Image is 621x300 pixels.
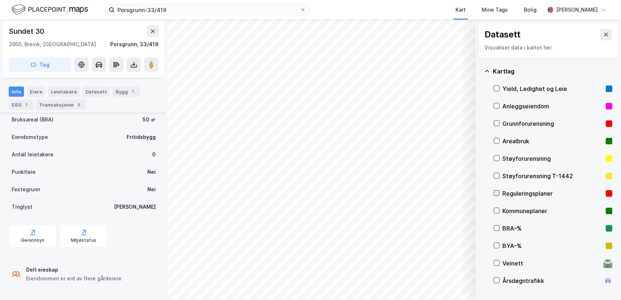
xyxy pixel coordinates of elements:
div: 🛣️ [603,259,613,268]
div: Yield, Ledighet og Leie [502,84,603,93]
div: [PERSON_NAME] [114,203,156,211]
div: 3950, Brevik, [GEOGRAPHIC_DATA] [9,40,96,49]
div: 1 [130,88,137,95]
div: Eiendomstype [12,133,48,141]
div: Anleggseiendom [502,102,603,111]
div: Transaksjoner [36,100,86,110]
div: ESG [9,100,33,110]
div: 5 [76,101,83,108]
div: Delt eieskap [26,265,122,274]
div: Reguleringsplaner [502,189,603,198]
div: Geoinnsyn [21,237,45,243]
div: Støyforurensning T-1442 [502,172,603,180]
div: Tinglyst [12,203,32,211]
div: Bygg [113,87,140,97]
div: Støyforurensning [502,154,603,163]
div: Kartlag [493,67,612,76]
div: Punktleie [12,168,36,176]
div: Leietakere [48,87,80,97]
div: Fritidsbygg [127,133,156,141]
div: Veinett [502,259,601,268]
div: Nei [147,168,156,176]
div: Årsdøgntrafikk [502,276,601,285]
div: Datasett [83,87,110,97]
div: Datasett [485,29,521,40]
div: 50 ㎡ [143,115,156,124]
div: Porsgrunn, 33/419 [110,40,159,49]
div: Mine Tags [482,5,508,14]
div: Nei [147,185,156,194]
div: BYA–% [502,241,603,250]
div: Sundet 30 [9,25,46,37]
div: Kart [455,5,466,14]
div: BRA–% [502,224,603,233]
div: Eiere [27,87,45,97]
div: Arealbruk [502,137,603,145]
div: Eiendommen er eid av flere gårdeiere [26,274,122,283]
input: Søk på adresse, matrikkel, gårdeiere, leietakere eller personer [115,4,300,15]
div: Visualiser data i kartet her. [485,43,612,52]
div: Festegrunn [12,185,40,194]
div: Miljøstatus [71,237,96,243]
div: Info [9,87,24,97]
iframe: Chat Widget [585,265,621,300]
div: 1 [23,101,30,108]
img: logo.f888ab2527a4732fd821a326f86c7f29.svg [12,3,88,16]
div: Kontrollprogram for chat [585,265,621,300]
div: Bruksareal (BRA) [12,115,53,124]
div: 0 [152,150,156,159]
div: [PERSON_NAME] [556,5,598,14]
div: Antall leietakere [12,150,53,159]
button: Tag [9,57,71,72]
div: Grunnforurensning [502,119,603,128]
div: Bolig [524,5,537,14]
div: Kommuneplaner [502,207,603,215]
